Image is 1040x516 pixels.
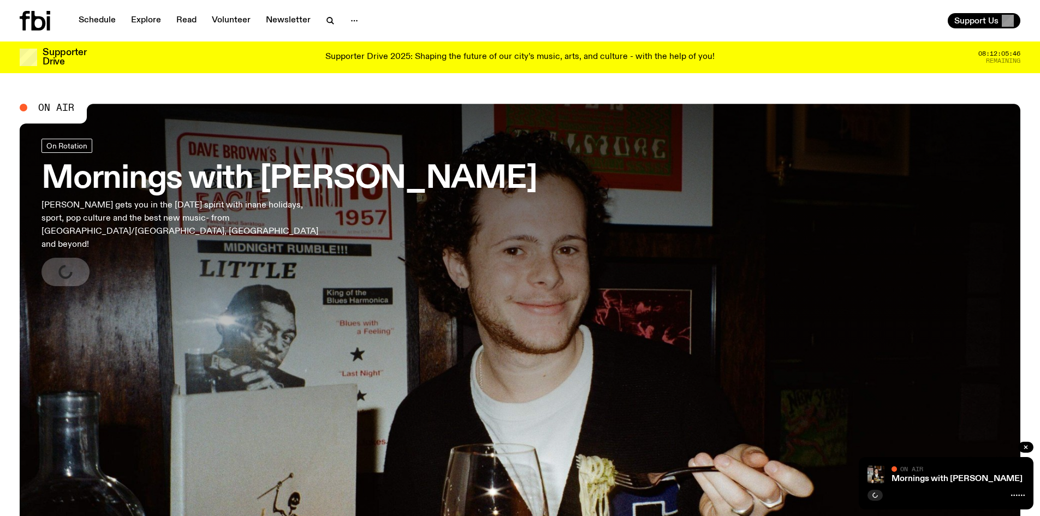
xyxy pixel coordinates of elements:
[948,13,1020,28] button: Support Us
[46,141,87,150] span: On Rotation
[259,13,317,28] a: Newsletter
[72,13,122,28] a: Schedule
[900,465,923,472] span: On Air
[41,164,537,194] h3: Mornings with [PERSON_NAME]
[205,13,257,28] a: Volunteer
[41,139,92,153] a: On Rotation
[325,52,715,62] p: Supporter Drive 2025: Shaping the future of our city’s music, arts, and culture - with the help o...
[978,51,1020,57] span: 08:12:05:46
[892,475,1023,483] a: Mornings with [PERSON_NAME]
[867,466,885,483] img: Sam blankly stares at the camera, brightly lit by a camera flash wearing a hat collared shirt and...
[41,199,321,251] p: [PERSON_NAME] gets you in the [DATE] spirit with inane holidays, sport, pop culture and the best ...
[170,13,203,28] a: Read
[124,13,168,28] a: Explore
[954,16,999,26] span: Support Us
[38,103,74,112] span: On Air
[43,48,86,67] h3: Supporter Drive
[986,58,1020,64] span: Remaining
[41,139,537,286] a: Mornings with [PERSON_NAME][PERSON_NAME] gets you in the [DATE] spirit with inane holidays, sport...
